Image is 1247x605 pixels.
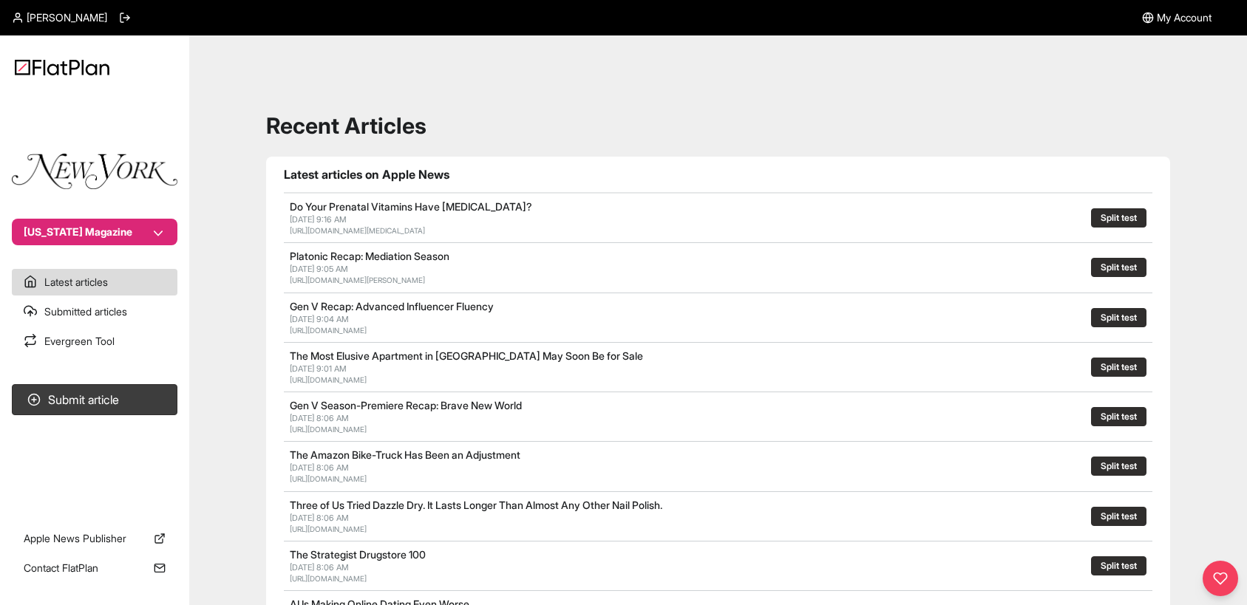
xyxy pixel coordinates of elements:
a: [URL][DOMAIN_NAME] [290,425,367,434]
a: [URL][DOMAIN_NAME] [290,574,367,583]
button: Split test [1091,407,1146,426]
span: [DATE] 8:06 AM [290,513,349,523]
span: [DATE] 9:04 AM [290,314,349,324]
span: My Account [1157,10,1212,25]
button: Split test [1091,507,1146,526]
img: Publication Logo [12,154,177,189]
a: Do Your Prenatal Vitamins Have [MEDICAL_DATA]? [290,200,532,213]
h1: Latest articles on Apple News [284,165,1152,183]
span: [DATE] 8:06 AM [290,462,349,473]
a: Gen V Season-Premiere Recap: Brave New World [290,399,522,411]
img: Logo [15,59,109,75]
a: [URL][DOMAIN_NAME][MEDICAL_DATA] [290,226,425,235]
button: Split test [1091,258,1146,277]
button: Submit article [12,384,177,415]
a: The Amazon Bike-Truck Has Been an Adjustment [290,448,520,461]
span: [PERSON_NAME] [27,10,107,25]
button: Split test [1091,308,1146,327]
button: [US_STATE] Magazine [12,219,177,245]
button: Split test [1091,457,1146,476]
span: [DATE] 9:01 AM [290,363,347,374]
a: The Most Elusive Apartment in [GEOGRAPHIC_DATA] May Soon Be for Sale [290,349,643,362]
a: [URL][DOMAIN_NAME][PERSON_NAME] [290,276,425,284]
a: [URL][DOMAIN_NAME] [290,375,367,384]
span: [DATE] 9:05 AM [290,264,348,274]
button: Split test [1091,208,1146,228]
a: Latest articles [12,269,177,295]
a: [URL][DOMAIN_NAME] [290,326,367,335]
a: Submitted articles [12,298,177,325]
a: [URL][DOMAIN_NAME] [290,524,367,533]
a: Platonic Recap: Mediation Season [290,250,449,262]
a: Contact FlatPlan [12,555,177,581]
button: Split test [1091,556,1146,575]
span: [DATE] 8:06 AM [290,562,349,572]
a: Evergreen Tool [12,328,177,355]
span: [DATE] 9:16 AM [290,214,347,225]
span: [DATE] 8:06 AM [290,413,349,423]
a: [URL][DOMAIN_NAME] [290,474,367,483]
a: Three of Us Tried Dazzle Dry. It Lasts Longer Than Almost Any Other Nail Polish. [290,499,662,511]
a: The Strategist Drugstore 100 [290,548,426,561]
a: [PERSON_NAME] [12,10,107,25]
a: Apple News Publisher [12,525,177,552]
button: Split test [1091,358,1146,377]
a: Gen V Recap: Advanced Influencer Fluency [290,300,494,312]
h1: Recent Articles [266,112,1170,139]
